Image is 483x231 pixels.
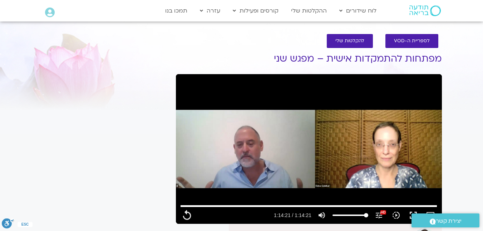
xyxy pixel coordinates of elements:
span: להקלטות שלי [335,38,364,44]
a: קורסים ופעילות [229,4,282,18]
a: עזרה [196,4,224,18]
a: לוח שידורים [336,4,380,18]
a: יצירת קשר [411,213,479,227]
a: ההקלטות שלי [287,4,330,18]
span: לספריית ה-VOD [394,38,430,44]
a: תמכו בנו [162,4,191,18]
img: תודעה בריאה [409,5,441,16]
a: לספריית ה-VOD [385,34,438,48]
a: להקלטות שלי [327,34,373,48]
h1: מפתחות להתמקדות אישית – מפגש שני [176,53,442,64]
span: יצירת קשר [436,216,462,226]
